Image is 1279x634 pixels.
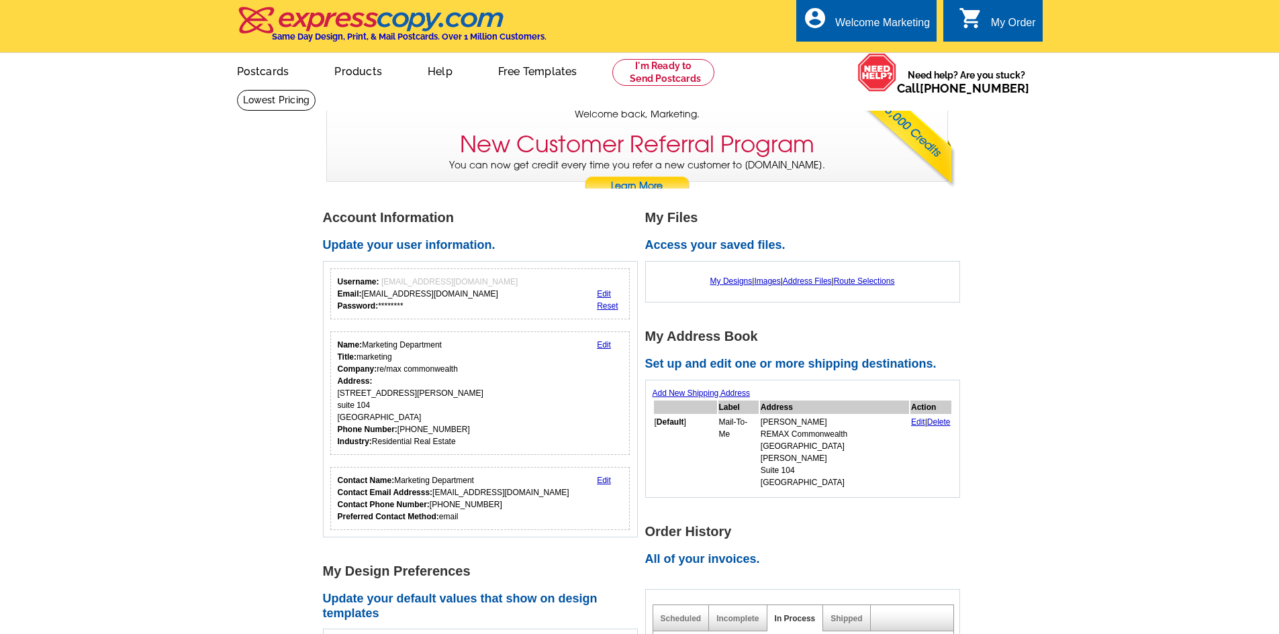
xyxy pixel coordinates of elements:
h2: Access your saved files. [645,238,967,253]
a: Scheduled [661,614,702,623]
a: Route Selections [834,276,895,286]
a: [PHONE_NUMBER] [920,81,1029,95]
td: Mail-To-Me [718,415,759,489]
strong: Company: [338,364,377,374]
i: account_circle [803,6,827,30]
a: Edit [597,340,611,350]
p: You can now get credit every time you refer a new customer to [DOMAIN_NAME]. [327,158,947,197]
a: shopping_cart My Order [959,15,1036,32]
h1: My Address Book [645,329,967,344]
a: In Process [775,614,816,623]
strong: Address: [338,376,373,386]
strong: Password: [338,301,379,311]
a: My Designs [710,276,753,286]
span: Need help? Are you stuck? [897,68,1036,95]
h1: My Files [645,211,967,225]
h1: My Design Preferences [323,564,645,578]
a: Postcards [216,54,311,86]
img: help [857,53,897,92]
td: | [910,415,951,489]
a: Products [313,54,404,86]
h3: New Customer Referral Program [460,131,814,158]
strong: Preferred Contact Method: [338,512,439,521]
div: Who should we contact regarding order issues? [330,467,630,530]
div: Marketing Department [EMAIL_ADDRESS][DOMAIN_NAME] [PHONE_NUMBER] email [338,474,569,523]
i: shopping_cart [959,6,983,30]
h2: Update your user information. [323,238,645,253]
strong: Username: [338,277,379,286]
strong: Contact Phone Number: [338,500,430,509]
div: Marketing Department marketing re/max commonwealth [STREET_ADDRESS][PERSON_NAME] suite 104 [GEOGR... [338,339,483,447]
strong: Email: [338,289,362,299]
th: Label [718,401,759,414]
strong: Title: [338,352,357,362]
a: Shipped [831,614,862,623]
h2: Update your default values that show on design templates [323,592,645,621]
a: Edit [597,476,611,485]
a: Incomplete [716,614,759,623]
h4: Same Day Design, Print, & Mail Postcards. Over 1 Million Customers. [272,32,547,42]
h1: Order History [645,525,967,539]
span: [EMAIL_ADDRESS][DOMAIN_NAME] [381,277,518,286]
strong: Industry: [338,437,372,446]
div: Your login information. [330,268,630,319]
strong: Name: [338,340,363,350]
a: Address Files [783,276,832,286]
b: Default [657,417,684,427]
h2: All of your invoices. [645,552,967,567]
a: Help [406,54,474,86]
div: My Order [991,17,1036,36]
a: Learn More [584,176,690,197]
td: [PERSON_NAME] REMAX Commonwealth [GEOGRAPHIC_DATA][PERSON_NAME] Suite 104 [GEOGRAPHIC_DATA] [760,415,909,489]
a: Free Templates [477,54,599,86]
td: [ ] [654,415,717,489]
div: Welcome Marketing [835,17,930,36]
strong: Contact Email Addresss: [338,488,433,497]
a: Add New Shipping Address [653,388,750,398]
a: Edit [597,289,611,299]
th: Address [760,401,909,414]
strong: Phone Number: [338,425,397,434]
strong: Contact Name: [338,476,395,485]
a: Edit [911,417,925,427]
div: | | | [653,268,953,294]
a: Delete [927,417,951,427]
h1: Account Information [323,211,645,225]
div: Your personal details. [330,331,630,455]
span: Welcome back, Marketing. [575,107,700,121]
a: Images [754,276,780,286]
h2: Set up and edit one or more shipping destinations. [645,357,967,372]
a: Reset [597,301,618,311]
a: Same Day Design, Print, & Mail Postcards. Over 1 Million Customers. [237,16,547,42]
span: Call [897,81,1029,95]
th: Action [910,401,951,414]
